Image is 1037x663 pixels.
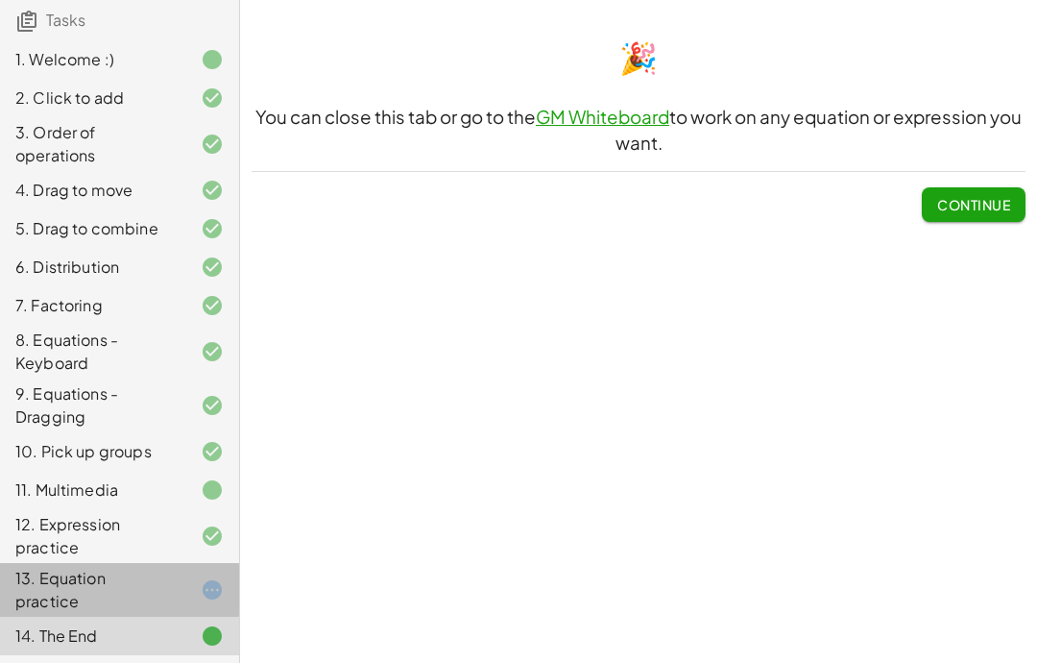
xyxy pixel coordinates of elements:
div: 5. Drag to combine [15,217,170,240]
div: 1. Welcome :) [15,48,170,71]
a: GM Whiteboard [536,106,669,128]
i: Task finished. [201,479,224,502]
i: Task finished and correct. [201,340,224,363]
div: 3. Order of operations [15,121,170,167]
h3: You can close this tab or go to the to work on any equation or expression you want. [252,105,1025,156]
i: Task finished and correct. [201,294,224,317]
div: 13. Equation practice [15,567,170,613]
div: 2. Click to add [15,86,170,110]
div: 9. Equations - Dragging [15,382,170,429]
i: Task finished and correct. [201,394,224,417]
i: Task finished. [201,625,224,648]
div: 8. Equations - Keyboard [15,329,170,375]
i: Task finished and correct. [201,86,224,110]
div: 10. Pick up groups [15,440,170,463]
i: Task finished and correct. [201,133,224,156]
div: 12. Expression practice [15,513,170,559]
div: 11. Multimedia [15,479,170,502]
i: Task finished. [201,48,224,71]
span: Continue [937,196,1010,213]
i: Task started. [201,578,224,602]
div: 4. Drag to move [15,179,170,202]
i: Task finished and correct. [201,440,224,463]
button: Continue [922,187,1025,222]
div: 6. Distribution [15,256,170,279]
i: Task finished and correct. [201,525,224,548]
i: Task finished and correct. [201,217,224,240]
div: 7. Factoring [15,294,170,317]
span: Tasks [46,10,85,30]
i: Task finished and correct. [201,179,224,202]
span: 🎉 [619,37,658,76]
div: 14. The End [15,625,170,648]
i: Task finished and correct. [201,256,224,279]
